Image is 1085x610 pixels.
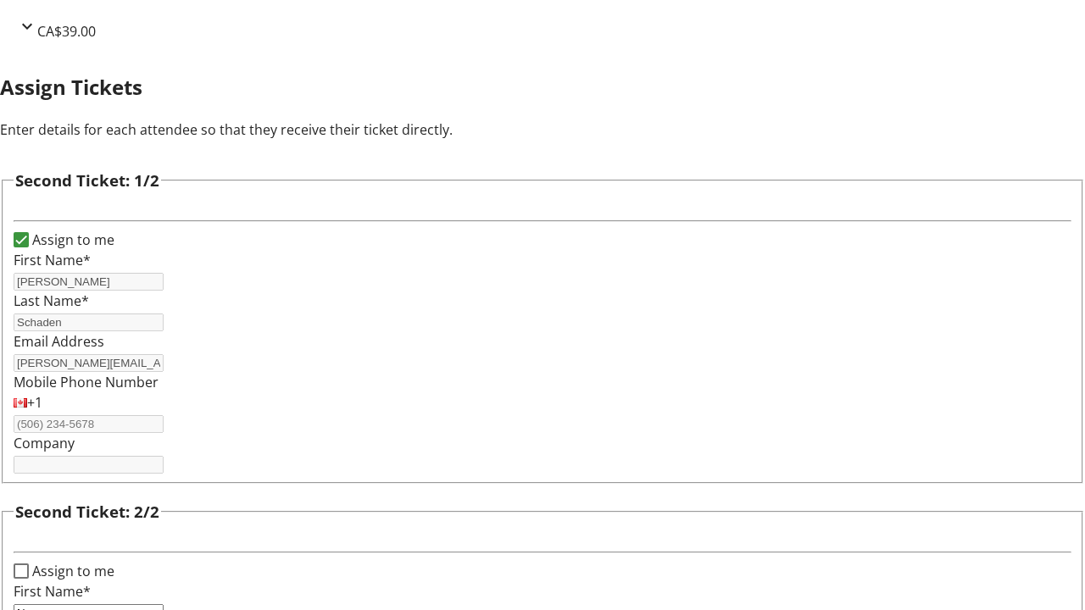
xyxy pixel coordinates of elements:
[14,251,91,269] label: First Name*
[14,332,104,351] label: Email Address
[14,415,164,433] input: (506) 234-5678
[14,373,159,391] label: Mobile Phone Number
[14,291,89,310] label: Last Name*
[29,561,114,581] label: Assign to me
[29,230,114,250] label: Assign to me
[14,582,91,601] label: First Name*
[14,434,75,452] label: Company
[15,169,159,192] h3: Second Ticket: 1/2
[37,22,96,41] span: CA$39.00
[15,500,159,524] h3: Second Ticket: 2/2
